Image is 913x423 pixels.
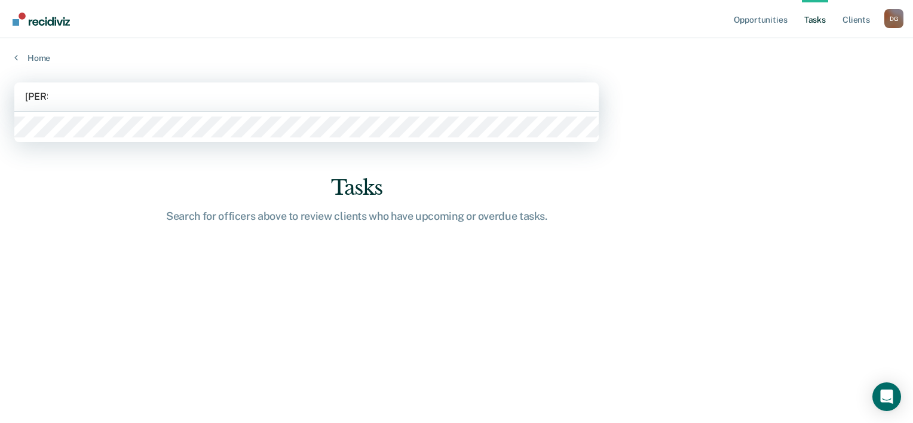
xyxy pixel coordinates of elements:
div: D G [884,9,903,28]
button: Profile dropdown button [884,9,903,28]
img: Recidiviz [13,13,70,26]
div: Search for officers above to review clients who have upcoming or overdue tasks. [166,210,548,223]
div: Tasks [166,176,548,200]
a: Home [14,53,899,63]
div: Open Intercom Messenger [872,382,901,411]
